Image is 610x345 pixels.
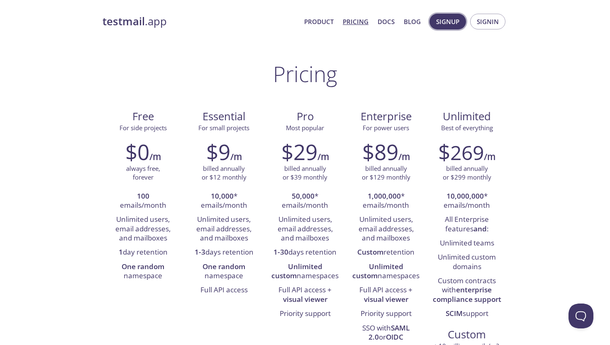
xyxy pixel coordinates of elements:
li: Full API access + [352,283,420,307]
span: Pro [271,109,339,124]
li: retention [352,245,420,260]
li: Full API access + [271,283,339,307]
li: Unlimited users, email addresses, and mailboxes [352,213,420,245]
strong: One random [203,262,245,271]
li: Priority support [352,307,420,321]
li: All Enterprise features : [433,213,501,236]
h6: /m [398,150,410,164]
li: * emails/month [433,190,501,213]
h2: $9 [206,139,230,164]
strong: Unlimited custom [271,262,322,280]
strong: 1,000,000 [368,191,401,201]
span: For small projects [198,124,249,132]
strong: testmail [102,14,145,29]
li: days retention [190,245,258,260]
strong: SAML 2.0 [368,323,410,342]
li: Unlimited users, email addresses, and mailboxes [109,213,177,245]
strong: visual viewer [364,294,408,304]
li: * emails/month [352,190,420,213]
strong: OIDC [386,332,403,342]
strong: 1-30 [273,247,288,257]
strong: and [473,224,487,233]
span: Signin [477,16,499,27]
span: For power users [363,124,409,132]
h6: /m [484,150,495,164]
strong: 100 [137,191,149,201]
li: * emails/month [271,190,339,213]
strong: 10,000,000 [447,191,484,201]
li: namespace [190,260,258,284]
strong: 50,000 [292,191,315,201]
li: Unlimited users, email addresses, and mailboxes [271,213,339,245]
li: SSO with or [352,321,420,345]
p: billed annually or $12 monthly [202,164,246,182]
strong: Unlimited custom [352,262,403,280]
h2: $29 [281,139,317,164]
p: billed annually or $39 monthly [283,164,327,182]
button: Signin [470,14,505,29]
li: Full API access [190,283,258,297]
strong: One random [122,262,164,271]
p: billed annually or $129 monthly [362,164,410,182]
h6: /m [149,150,161,164]
li: Priority support [271,307,339,321]
li: * emails/month [190,190,258,213]
span: Essential [190,109,258,124]
a: testmail.app [102,15,298,29]
li: Unlimited teams [433,236,501,250]
span: Signup [436,16,459,27]
span: For side projects [120,124,167,132]
span: Custom [433,328,501,342]
li: Unlimited users, email addresses, and mailboxes [190,213,258,245]
iframe: Help Scout Beacon - Open [569,304,593,328]
h2: $89 [362,139,398,164]
strong: 1-3 [195,247,205,257]
span: Best of everything [441,124,493,132]
h2: $ [438,139,484,164]
li: day retention [109,245,177,260]
h2: $0 [125,139,149,164]
li: days retention [271,245,339,260]
button: Signup [429,14,466,29]
li: Custom contracts with [433,274,501,307]
span: 269 [450,139,484,166]
li: namespace [109,260,177,284]
strong: visual viewer [283,294,327,304]
strong: enterprise compliance support [433,285,501,304]
p: always free, forever [126,164,160,182]
strong: 10,000 [211,191,234,201]
a: Blog [404,16,421,27]
li: namespaces [352,260,420,284]
span: Enterprise [352,109,420,124]
strong: 1 [119,247,123,257]
p: billed annually or $299 monthly [443,164,491,182]
a: Pricing [343,16,368,27]
h6: /m [317,150,329,164]
h1: Pricing [273,61,337,86]
strong: Custom [357,247,383,257]
li: Unlimited custom domains [433,250,501,274]
a: Docs [378,16,395,27]
a: Product [304,16,334,27]
h6: /m [230,150,242,164]
span: Unlimited [443,109,491,124]
li: support [433,307,501,321]
li: emails/month [109,190,177,213]
span: Free [109,109,177,124]
li: namespaces [271,260,339,284]
strong: SCIM [446,309,463,318]
span: Most popular [286,124,324,132]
